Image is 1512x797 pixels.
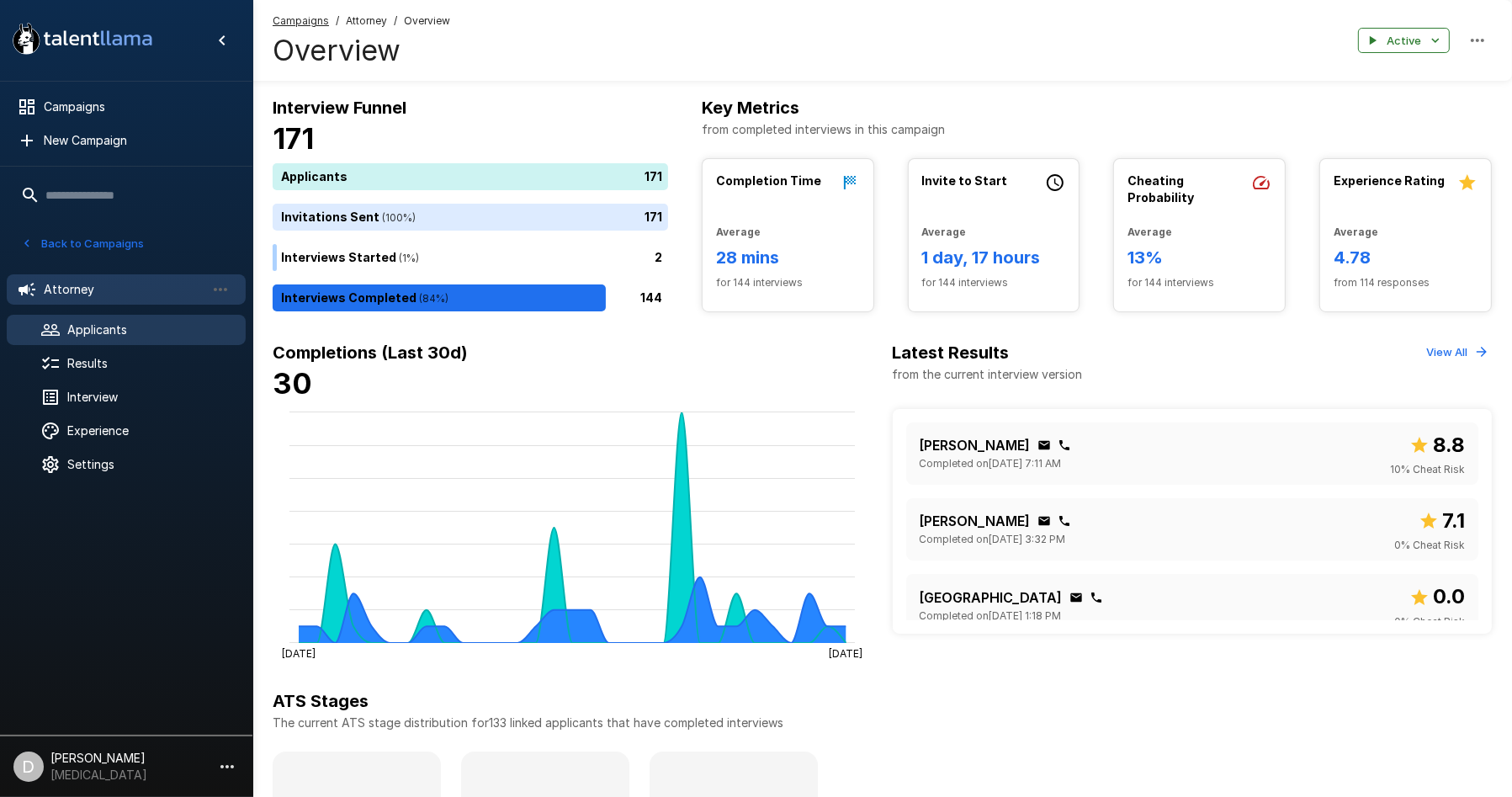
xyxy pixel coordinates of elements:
[716,274,860,291] span: for 144 interviews
[920,587,1063,608] p: [GEOGRAPHIC_DATA]
[920,608,1062,624] span: Completed on [DATE] 1:18 PM
[336,13,339,29] span: /
[1037,438,1051,452] div: Click to copy
[273,14,329,27] u: Campaigns
[1127,274,1271,291] span: for 144 interviews
[273,121,314,156] b: 171
[893,366,1083,383] p: from the current interview version
[273,98,406,118] b: Interview Funnel
[922,244,1066,271] h6: 1 day, 17 hours
[645,168,662,186] p: 171
[920,455,1062,472] span: Completed on [DATE] 7:11 AM
[1127,226,1172,238] b: Average
[273,343,468,363] b: Completions (Last 30d)
[655,249,662,267] p: 2
[702,121,1492,138] p: from completed interviews in this campaign
[1433,433,1465,457] b: 8.8
[1442,508,1465,533] b: 7.1
[716,173,821,188] b: Completion Time
[346,13,387,29] span: Attorney
[273,715,1492,731] p: The current ATS stage distribution for 133 linked applicants that have completed interviews
[920,435,1031,455] p: [PERSON_NAME]
[404,13,450,29] span: Overview
[1037,514,1051,528] div: Click to copy
[273,33,450,68] h4: Overview
[1334,226,1378,238] b: Average
[1409,429,1465,461] span: Overall score out of 10
[1069,591,1083,604] div: Click to copy
[394,13,397,29] span: /
[1334,244,1478,271] h6: 4.78
[1127,244,1271,271] h6: 13%
[273,691,369,711] b: ATS Stages
[1433,584,1465,608] b: 0.0
[922,274,1066,291] span: for 144 interviews
[922,173,1008,188] b: Invite to Start
[1409,581,1465,613] span: Overall score out of 10
[829,646,862,659] tspan: [DATE]
[1422,339,1492,365] button: View All
[716,226,761,238] b: Average
[1358,28,1450,54] button: Active
[922,226,967,238] b: Average
[1390,461,1465,478] span: 10 % Cheat Risk
[920,531,1066,548] span: Completed on [DATE] 3:32 PM
[1394,537,1465,554] span: 0 % Cheat Risk
[1334,173,1445,188] b: Experience Rating
[1090,591,1103,604] div: Click to copy
[1127,173,1194,205] b: Cheating Probability
[1394,614,1465,630] span: 0 % Cheat Risk
[640,290,662,307] p: 144
[893,343,1010,363] b: Latest Results
[645,209,662,226] p: 171
[273,366,312,401] b: 30
[282,646,316,659] tspan: [DATE]
[1334,274,1478,291] span: from 114 responses
[1058,438,1071,452] div: Click to copy
[1419,505,1465,537] span: Overall score out of 10
[1058,514,1071,528] div: Click to copy
[920,511,1031,531] p: [PERSON_NAME]
[716,244,860,271] h6: 28 mins
[702,98,799,118] b: Key Metrics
